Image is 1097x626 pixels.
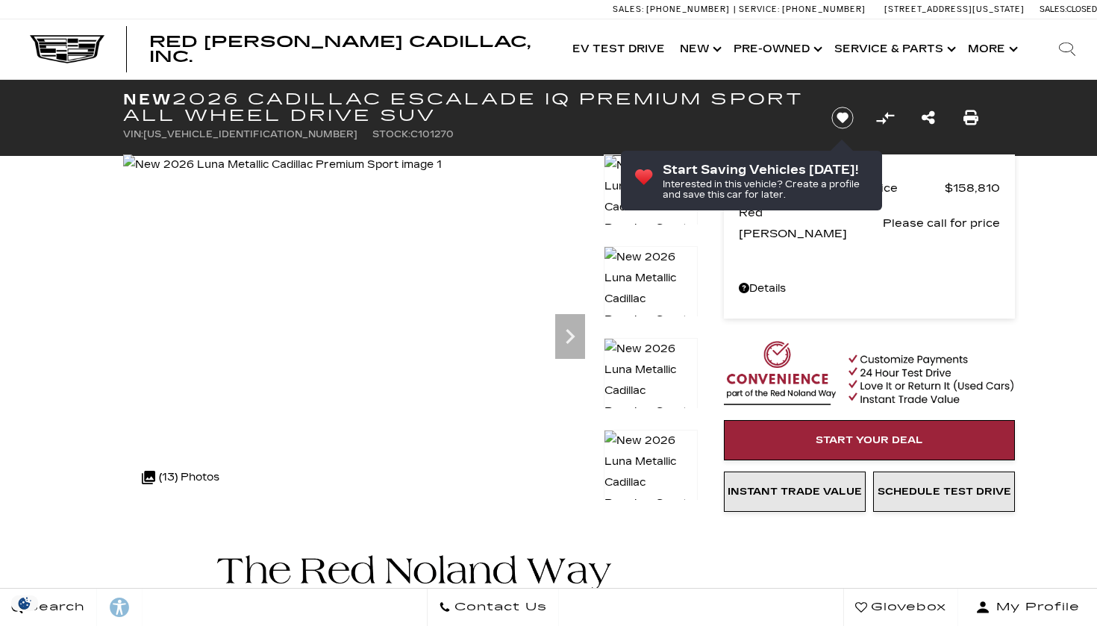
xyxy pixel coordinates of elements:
button: More [960,19,1022,79]
span: MSRP - Total Vehicle Price [739,178,945,198]
span: Sales: [613,4,644,14]
span: Service: [739,4,780,14]
span: Contact Us [451,597,547,618]
a: Details [739,278,1000,299]
button: Open user profile menu [958,589,1097,626]
img: New 2026 Luna Metallic Cadillac Premium Sport image 1 [123,154,442,175]
a: Share this New 2026 Cadillac ESCALADE IQ Premium Sport All Wheel Drive SUV [922,107,935,128]
strong: New [123,90,172,108]
img: New 2026 Luna Metallic Cadillac Premium Sport image 1 [604,154,698,260]
a: [STREET_ADDRESS][US_STATE] [884,4,1025,14]
img: Opt-Out Icon [7,595,42,611]
button: Save vehicle [826,106,859,130]
span: [US_VEHICLE_IDENTIFICATION_NUMBER] [143,129,357,140]
h1: 2026 Cadillac ESCALADE IQ Premium Sport All Wheel Drive SUV [123,91,806,124]
span: Search [23,597,85,618]
a: Red [PERSON_NAME] Please call for price [739,202,1000,244]
a: Start Your Deal [724,420,1015,460]
span: [PHONE_NUMBER] [646,4,730,14]
a: Service & Parts [827,19,960,79]
span: Sales: [1040,4,1066,14]
span: Stock: [372,129,410,140]
span: Instant Trade Value [728,486,862,498]
img: New 2026 Luna Metallic Cadillac Premium Sport image 2 [604,246,698,352]
a: Print this New 2026 Cadillac ESCALADE IQ Premium Sport All Wheel Drive SUV [963,107,978,128]
span: [PHONE_NUMBER] [782,4,866,14]
span: Please call for price [883,213,1000,234]
span: Closed [1066,4,1097,14]
span: Schedule Test Drive [878,486,1011,498]
a: Contact Us [427,589,559,626]
span: Red [PERSON_NAME] Cadillac, Inc. [149,33,531,66]
a: EV Test Drive [565,19,672,79]
a: Red [PERSON_NAME] Cadillac, Inc. [149,34,550,64]
button: Compare vehicle [874,107,896,129]
span: $158,810 [945,178,1000,198]
img: Cadillac Dark Logo with Cadillac White Text [30,35,104,63]
div: Next [555,314,585,359]
span: Start Your Deal [816,434,923,446]
img: New 2026 Luna Metallic Cadillac Premium Sport image 4 [604,430,698,536]
div: (13) Photos [134,460,227,495]
a: New [672,19,726,79]
a: Sales: [PHONE_NUMBER] [613,5,734,13]
span: Red [PERSON_NAME] [739,202,883,244]
span: My Profile [990,597,1080,618]
span: C101270 [410,129,454,140]
a: Pre-Owned [726,19,827,79]
span: Glovebox [867,597,946,618]
img: New 2026 Luna Metallic Cadillac Premium Sport image 3 [604,338,698,444]
a: Schedule Test Drive [873,472,1015,512]
a: MSRP - Total Vehicle Price $158,810 [739,178,1000,198]
section: Click to Open Cookie Consent Modal [7,595,42,611]
span: VIN: [123,129,143,140]
a: Service: [PHONE_NUMBER] [734,5,869,13]
a: Instant Trade Value [724,472,866,512]
a: Glovebox [843,589,958,626]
